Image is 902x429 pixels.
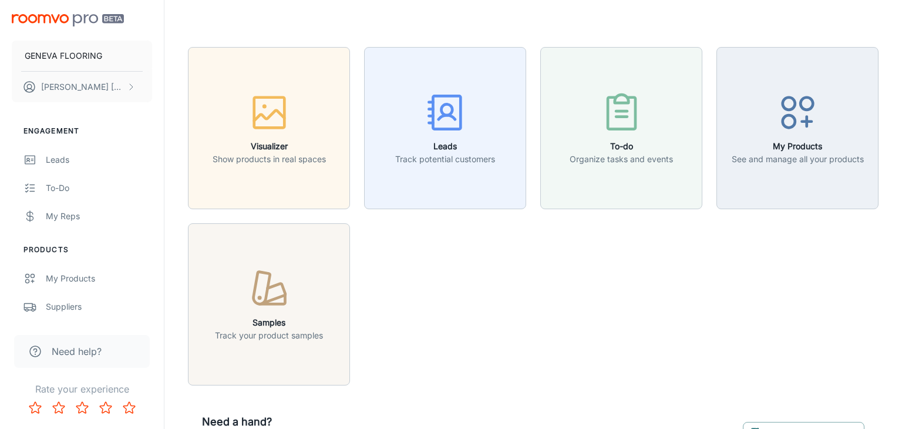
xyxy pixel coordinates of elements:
[47,396,70,420] button: Rate 2 star
[70,396,94,420] button: Rate 3 star
[188,223,350,386] button: SamplesTrack your product samples
[94,396,117,420] button: Rate 4 star
[213,140,326,153] h6: Visualizer
[46,210,152,223] div: My Reps
[46,182,152,195] div: To-do
[716,121,879,133] a: My ProductsSee and manage all your products
[215,329,323,342] p: Track your product samples
[117,396,141,420] button: Rate 5 star
[41,81,124,93] p: [PERSON_NAME] [PERSON_NAME]
[46,153,152,166] div: Leads
[9,382,154,396] p: Rate your experience
[12,41,152,71] button: GENEVA FLOORING
[540,121,702,133] a: To-doOrganize tasks and events
[215,316,323,329] h6: Samples
[570,140,673,153] h6: To-do
[12,72,152,102] button: [PERSON_NAME] [PERSON_NAME]
[570,153,673,166] p: Organize tasks and events
[395,140,495,153] h6: Leads
[395,153,495,166] p: Track potential customers
[364,121,526,133] a: LeadsTrack potential customers
[25,49,102,62] p: GENEVA FLOORING
[540,47,702,209] button: To-doOrganize tasks and events
[188,297,350,309] a: SamplesTrack your product samples
[52,344,102,358] span: Need help?
[732,140,864,153] h6: My Products
[12,14,124,26] img: Roomvo PRO Beta
[188,47,350,209] button: VisualizerShow products in real spaces
[23,396,47,420] button: Rate 1 star
[716,47,879,209] button: My ProductsSee and manage all your products
[213,153,326,166] p: Show products in real spaces
[732,153,864,166] p: See and manage all your products
[46,272,152,285] div: My Products
[364,47,526,209] button: LeadsTrack potential customers
[46,300,152,313] div: Suppliers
